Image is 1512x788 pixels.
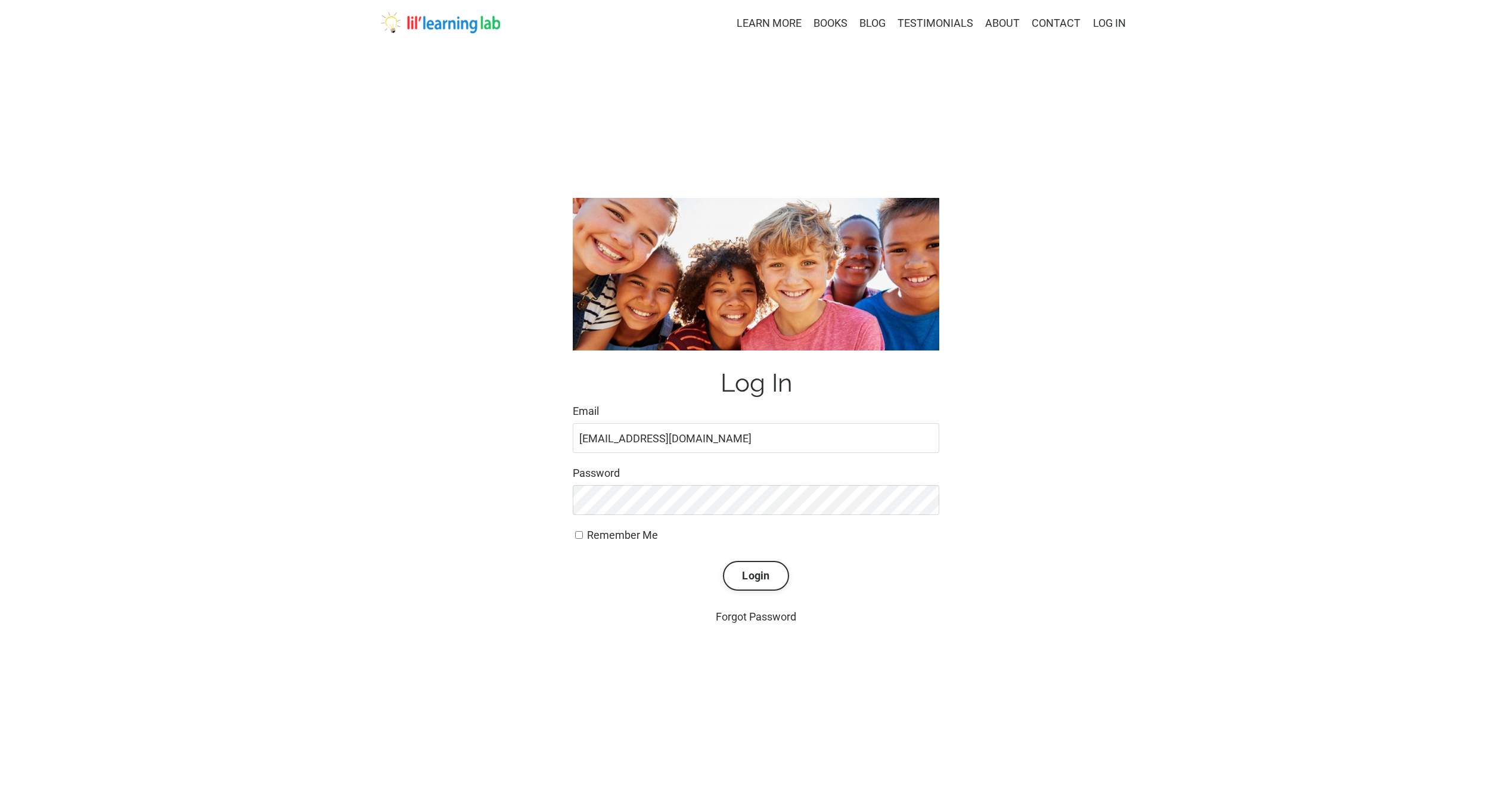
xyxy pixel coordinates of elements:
span: Remember Me [587,529,658,541]
a: TESTIMONIALS [898,15,973,32]
a: BLOG [859,15,886,32]
h1: Log In [573,368,939,398]
a: BOOKS [814,15,847,32]
input: Remember Me [575,531,583,539]
a: ABOUT [985,15,1020,32]
img: lil' learning lab [381,12,500,33]
a: Forgot Password [716,610,796,623]
button: Login [723,561,788,591]
label: Password [573,465,939,482]
a: CONTACT [1032,15,1081,32]
a: LEARN MORE [737,15,802,32]
label: Email [573,403,939,420]
a: LOG IN [1093,17,1126,29]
